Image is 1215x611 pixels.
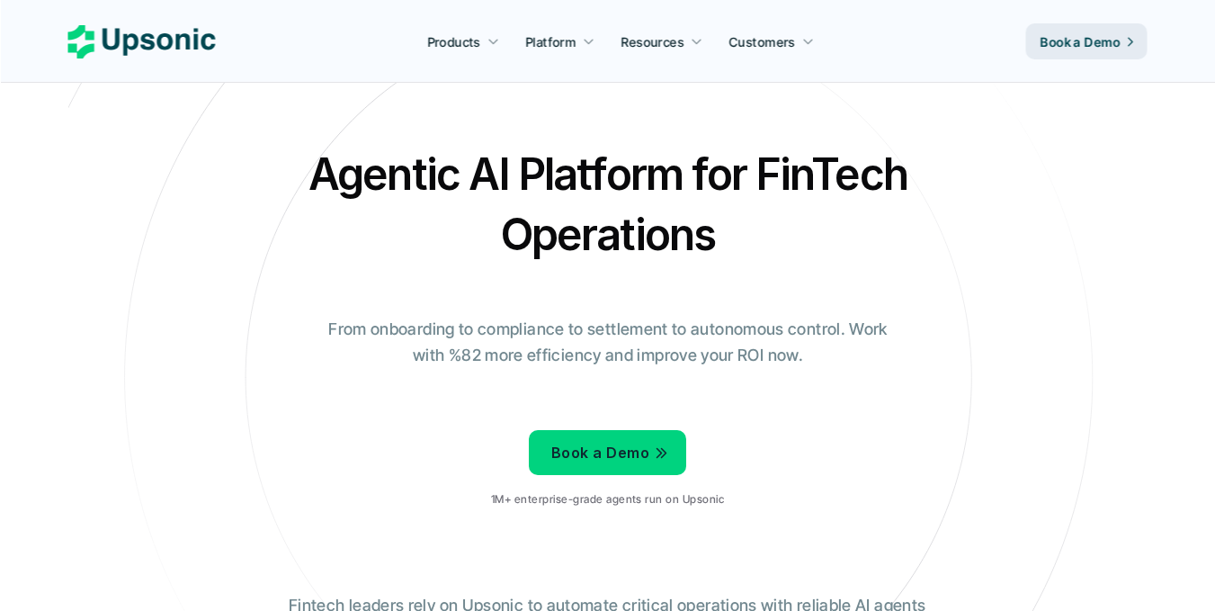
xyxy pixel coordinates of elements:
[1041,32,1121,51] p: Book a Demo
[729,32,796,51] p: Customers
[1026,23,1148,59] a: Book a Demo
[293,144,923,265] h2: Agentic AI Platform for FinTech Operations
[416,25,510,58] a: Products
[427,32,480,51] p: Products
[551,440,649,466] p: Book a Demo
[525,32,576,51] p: Platform
[621,32,684,51] p: Resources
[491,493,724,506] p: 1M+ enterprise-grade agents run on Upsonic
[316,317,900,369] p: From onboarding to compliance to settlement to autonomous control. Work with %82 more efficiency ...
[529,430,686,475] a: Book a Demo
